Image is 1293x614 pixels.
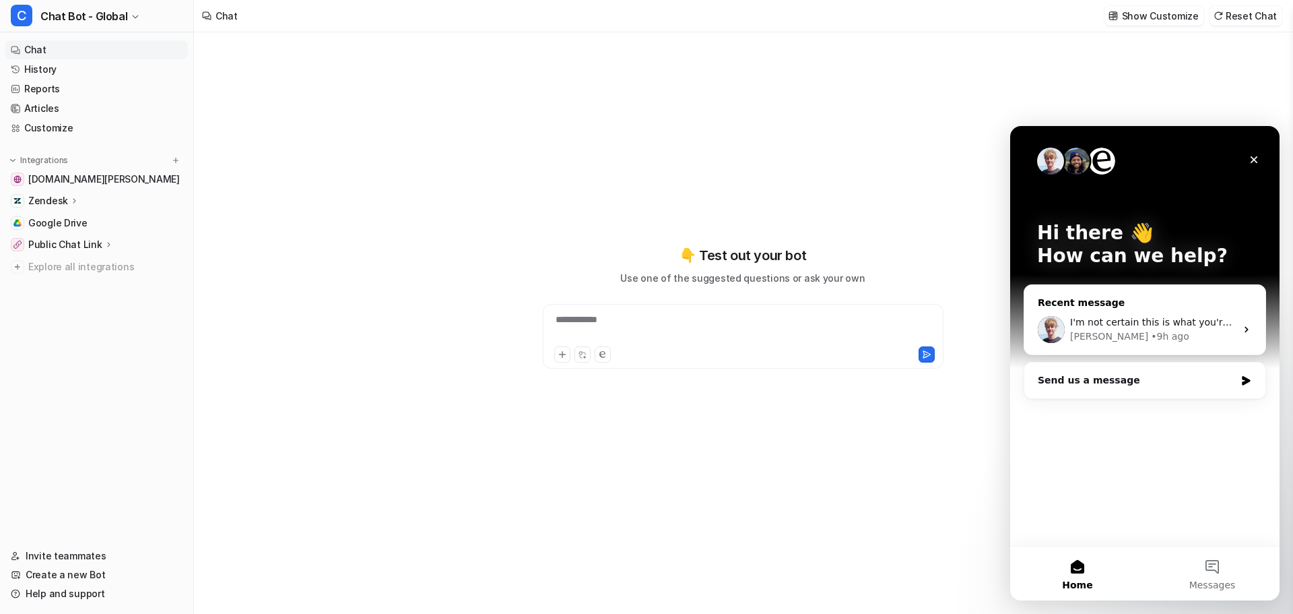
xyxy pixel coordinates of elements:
div: Send us a message [28,247,225,262]
a: Create a new Bot [5,565,188,584]
p: Show Customize [1122,9,1199,23]
button: Messages [135,421,269,474]
span: Explore all integrations [28,256,183,278]
a: Articles [5,99,188,118]
iframe: Intercom live chat [1010,126,1280,601]
div: [PERSON_NAME] [60,204,138,218]
span: Home [52,454,82,464]
span: Chat Bot - Global [40,7,127,26]
img: Public Chat Link [13,241,22,249]
img: reset [1214,11,1223,21]
p: Zendesk [28,194,68,208]
img: price-agg-sandy.vercel.app [13,175,22,183]
p: 👇 Test out your bot [679,245,806,266]
a: Customize [5,119,188,137]
a: Google DriveGoogle Drive [5,214,188,233]
div: Chat [215,9,238,23]
div: • 9h ago [141,204,179,218]
span: I'm not certain this is what you're seeing, but I do think it's worth ruling out! [60,191,420,202]
div: Close [232,22,256,46]
a: Invite teammates [5,547,188,565]
a: History [5,60,188,79]
span: C [11,5,32,26]
span: [DOMAIN_NAME][PERSON_NAME] [28,173,180,186]
p: Public Chat Link [28,238,102,251]
button: Integrations [5,154,72,167]
p: Integrations [20,155,68,166]
a: Help and support [5,584,188,603]
img: Google Drive [13,219,22,227]
img: menu_add.svg [171,156,180,165]
img: Zendesk [13,197,22,205]
img: expand menu [8,156,18,165]
button: Show Customize [1104,6,1204,26]
span: Google Drive [28,216,88,230]
a: Chat [5,40,188,59]
p: Use one of the suggested questions or ask your own [620,271,865,285]
a: price-agg-sandy.vercel.app[DOMAIN_NAME][PERSON_NAME] [5,170,188,189]
a: Explore all integrations [5,257,188,276]
a: Reports [5,80,188,98]
button: Reset Chat [1209,6,1282,26]
span: Messages [179,454,226,464]
img: explore all integrations [11,260,24,274]
div: Send us a message [13,236,256,273]
img: customize [1108,11,1118,21]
